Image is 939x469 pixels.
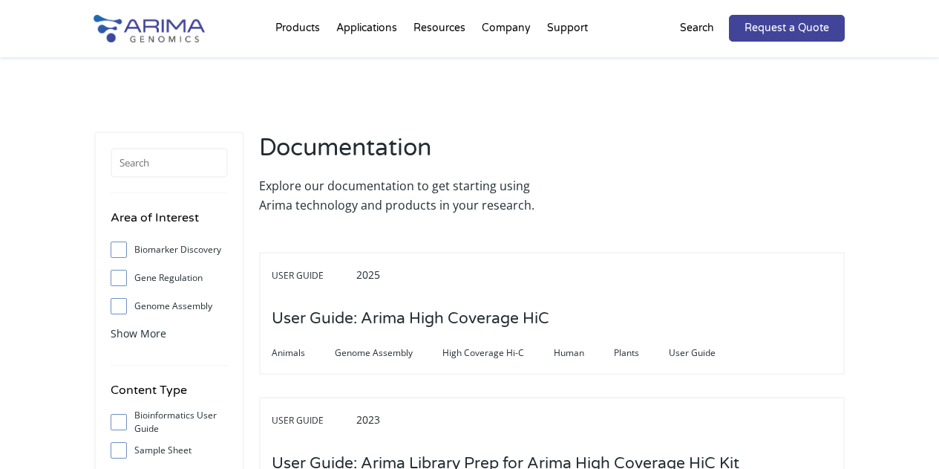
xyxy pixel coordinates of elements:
span: User Guide [669,344,745,362]
span: Animals [272,344,335,362]
a: User Guide: Arima High Coverage HiC [272,311,549,327]
label: Biomarker Discovery [111,239,228,261]
span: 2023 [356,413,380,427]
h3: User Guide: Arima High Coverage HiC [272,296,549,342]
p: Search [680,19,714,38]
span: Human [554,344,614,362]
h2: Documentation [259,132,545,176]
span: Show More [111,326,166,340]
span: High Coverage Hi-C [442,344,554,362]
label: Sample Sheet [111,439,228,462]
a: Request a Quote [729,15,845,42]
span: User Guide [272,412,353,430]
p: Explore our documentation to get starting using Arima technology and products in your research. [259,176,545,215]
input: Search [111,148,228,178]
label: Genome Assembly [111,295,228,317]
span: Genome Assembly [335,344,442,362]
span: User Guide [272,267,353,285]
span: 2025 [356,268,380,282]
label: Gene Regulation [111,267,228,289]
label: Bioinformatics User Guide [111,411,228,433]
h4: Area of Interest [111,208,228,239]
h4: Content Type [111,381,228,411]
img: Arima-Genomics-logo [94,15,205,42]
span: Plants [614,344,669,362]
